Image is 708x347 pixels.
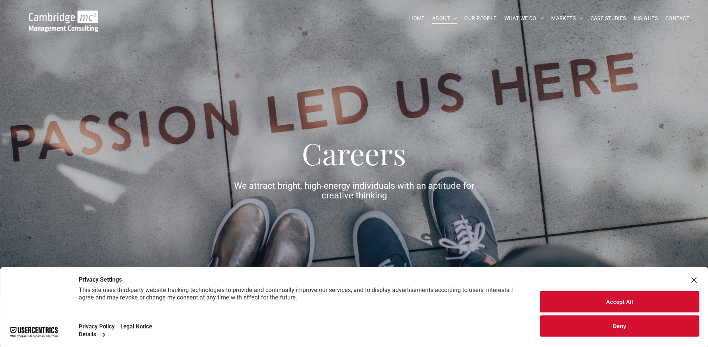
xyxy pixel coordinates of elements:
a: Your Business Transformed | Cambridge Management Consulting [29,12,98,19]
a: WHAT WE DO [501,13,548,24]
a: ABOUT [429,13,461,24]
a: INSIGHTS [630,13,662,24]
span: We attract bright, high-energy individuals with an aptitude for creative thinking [234,181,474,201]
img: Go to Homepage [29,10,98,32]
a: CONTACT [662,13,693,24]
a: HOME [405,13,429,24]
a: OUR PEOPLE [460,13,500,24]
a: CASE STUDIES [587,13,630,24]
a: MARKETS [547,13,586,24]
span: Careers [302,133,406,173]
